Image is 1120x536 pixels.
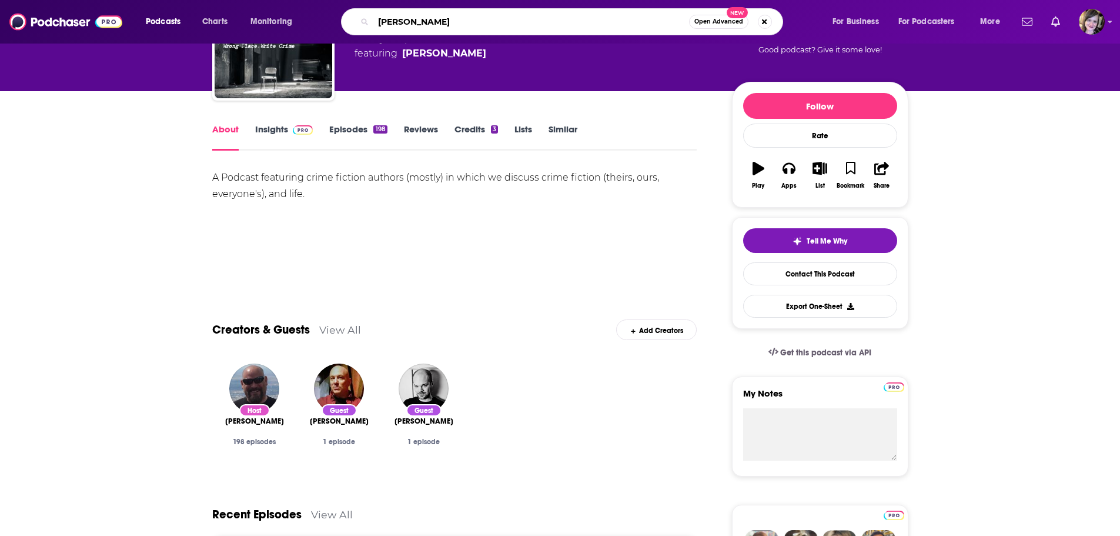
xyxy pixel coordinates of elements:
img: Podchaser Pro [293,125,313,135]
button: Bookmark [835,154,866,197]
span: For Business [833,14,879,30]
button: open menu [891,12,972,31]
img: Frank Zafiro [229,364,279,414]
div: 198 [373,125,387,134]
a: InsightsPodchaser Pro [255,124,313,151]
a: Credits3 [454,124,498,151]
label: My Notes [743,388,897,408]
a: View All [319,324,361,336]
img: tell me why sparkle [793,237,802,246]
a: About [212,124,239,151]
a: Get this podcast via API [759,338,881,367]
span: Charts [202,14,228,30]
div: 1 episode [306,438,372,446]
span: Tell Me Why [807,237,847,246]
span: [PERSON_NAME] [394,417,453,426]
span: [PERSON_NAME] [310,417,369,426]
div: List [815,182,825,189]
img: Podchaser Pro [884,382,904,392]
img: Podchaser Pro [884,511,904,520]
span: More [980,14,1000,30]
a: Contact This Podcast [743,262,897,285]
button: List [804,154,835,197]
button: Share [866,154,897,197]
button: open menu [972,12,1015,31]
img: Nick Kolakowski [399,364,449,414]
span: Monitoring [250,14,292,30]
div: Bookmark [837,182,864,189]
a: Creators & Guests [212,322,310,337]
div: Search podcasts, credits, & more... [352,8,794,35]
button: Play [743,154,774,197]
button: open menu [824,12,894,31]
span: featuring [355,46,486,61]
a: Trey Barker [310,417,369,426]
div: Share [874,182,890,189]
button: tell me why sparkleTell Me Why [743,228,897,253]
div: 1 episode [391,438,457,446]
a: Reviews [404,124,438,151]
a: Frank Zafiro [402,46,486,61]
img: Podchaser - Follow, Share and Rate Podcasts [9,11,122,33]
span: Get this podcast via API [780,348,871,358]
div: Add Creators [616,319,697,340]
div: Rate [743,124,897,148]
a: Recent Episodes [212,507,302,522]
span: Logged in as IAmMBlankenship [1079,9,1105,35]
a: Show notifications dropdown [1047,12,1065,32]
div: A Podcast featuring crime fiction authors (mostly) in which we discuss crime fiction (theirs, our... [212,169,697,202]
button: Open AdvancedNew [689,15,748,29]
div: Guest [322,404,357,417]
a: Lists [514,124,532,151]
button: Follow [743,93,897,119]
a: Pro website [884,509,904,520]
a: Pro website [884,381,904,392]
div: Guest [406,404,442,417]
div: A daily podcast [355,32,486,61]
img: Trey Barker [314,364,364,414]
div: 3 [491,125,498,134]
button: open menu [138,12,196,31]
span: For Podcasters [898,14,955,30]
span: Open Advanced [694,19,743,25]
a: Nick Kolakowski [394,417,453,426]
span: New [727,7,748,18]
a: Frank Zafiro [225,417,284,426]
input: Search podcasts, credits, & more... [373,12,689,31]
div: Host [239,404,270,417]
div: 198 episodes [222,438,287,446]
a: Episodes198 [329,124,387,151]
img: User Profile [1079,9,1105,35]
button: Apps [774,154,804,197]
button: Export One-Sheet [743,295,897,318]
a: View All [311,508,353,521]
a: Charts [195,12,235,31]
button: open menu [242,12,307,31]
button: Show profile menu [1079,9,1105,35]
div: Play [752,182,764,189]
span: Podcasts [146,14,180,30]
span: [PERSON_NAME] [225,417,284,426]
a: Similar [549,124,577,151]
a: Show notifications dropdown [1017,12,1037,32]
span: Good podcast? Give it some love! [758,45,882,54]
div: Apps [781,182,797,189]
